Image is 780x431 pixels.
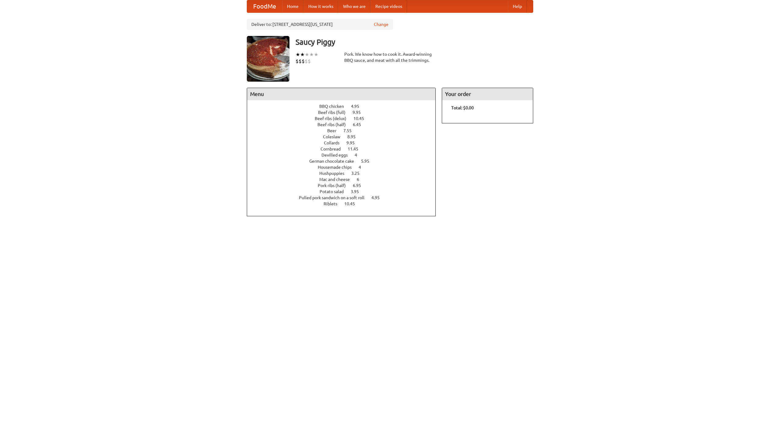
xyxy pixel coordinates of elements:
h4: Your order [442,88,533,100]
a: Recipe videos [370,0,407,12]
li: ★ [309,51,314,58]
span: Hushpuppies [319,171,350,176]
span: Collards [324,140,346,145]
a: Help [508,0,527,12]
span: Mac and cheese [319,177,356,182]
a: BBQ chicken 4.95 [319,104,370,109]
li: ★ [305,51,309,58]
a: Mac and cheese 6 [319,177,370,182]
li: $ [296,58,299,65]
span: 9.95 [353,110,367,115]
a: German chocolate cake 5.95 [309,159,381,164]
span: BBQ chicken [319,104,350,109]
a: Riblets 10.45 [324,201,366,206]
b: Total: $0.00 [451,105,474,110]
div: Pork. We know how to cook it. Award-winning BBQ sauce, and meat with all the trimmings. [344,51,436,63]
a: Beef ribs (full) 9.95 [318,110,372,115]
span: Beef ribs (half) [317,122,352,127]
a: Who we are [338,0,370,12]
span: 4.95 [351,104,365,109]
span: 6.45 [353,122,367,127]
span: Beef ribs (full) [318,110,352,115]
span: Potato salad [320,189,350,194]
span: Pork ribs (half) [318,183,352,188]
a: Housemade chips 4 [318,165,372,170]
span: 3.95 [351,189,365,194]
a: Change [374,21,388,27]
span: 3.25 [351,171,366,176]
a: Pork ribs (half) 6.95 [318,183,372,188]
a: Hushpuppies 3.25 [319,171,371,176]
h4: Menu [247,88,435,100]
li: ★ [300,51,305,58]
span: Pulled pork sandwich on a soft roll [299,195,370,200]
span: 10.45 [353,116,370,121]
li: ★ [296,51,300,58]
span: 11.45 [348,147,364,151]
div: Deliver to: [STREET_ADDRESS][US_STATE] [247,19,393,30]
span: 4 [355,153,363,157]
span: Housemade chips [318,165,358,170]
span: Coleslaw [323,134,346,139]
li: ★ [314,51,318,58]
a: FoodMe [247,0,282,12]
span: Beer [327,128,342,133]
span: 7.55 [343,128,358,133]
span: 10.45 [344,201,361,206]
a: Collards 9.95 [324,140,366,145]
a: Potato salad 3.95 [320,189,370,194]
span: 9.95 [346,140,361,145]
span: German chocolate cake [309,159,360,164]
span: Riblets [324,201,343,206]
span: Beef ribs (delux) [315,116,353,121]
a: Home [282,0,303,12]
h3: Saucy Piggy [296,36,533,48]
img: angular.jpg [247,36,289,82]
span: Devilled eggs [321,153,354,157]
a: Beef ribs (delux) 10.45 [315,116,375,121]
span: 4 [359,165,367,170]
li: $ [308,58,311,65]
a: Pulled pork sandwich on a soft roll 4.95 [299,195,391,200]
li: $ [305,58,308,65]
span: 6 [357,177,365,182]
span: Cornbread [321,147,347,151]
a: Beer 7.55 [327,128,363,133]
a: Devilled eggs 4 [321,153,368,157]
span: 6.95 [353,183,367,188]
a: Coleslaw 8.95 [323,134,367,139]
span: 5.95 [361,159,375,164]
li: $ [299,58,302,65]
li: $ [302,58,305,65]
a: Beef ribs (half) 6.45 [317,122,372,127]
a: How it works [303,0,338,12]
span: 4.95 [371,195,386,200]
span: 8.95 [347,134,362,139]
a: Cornbread 11.45 [321,147,370,151]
